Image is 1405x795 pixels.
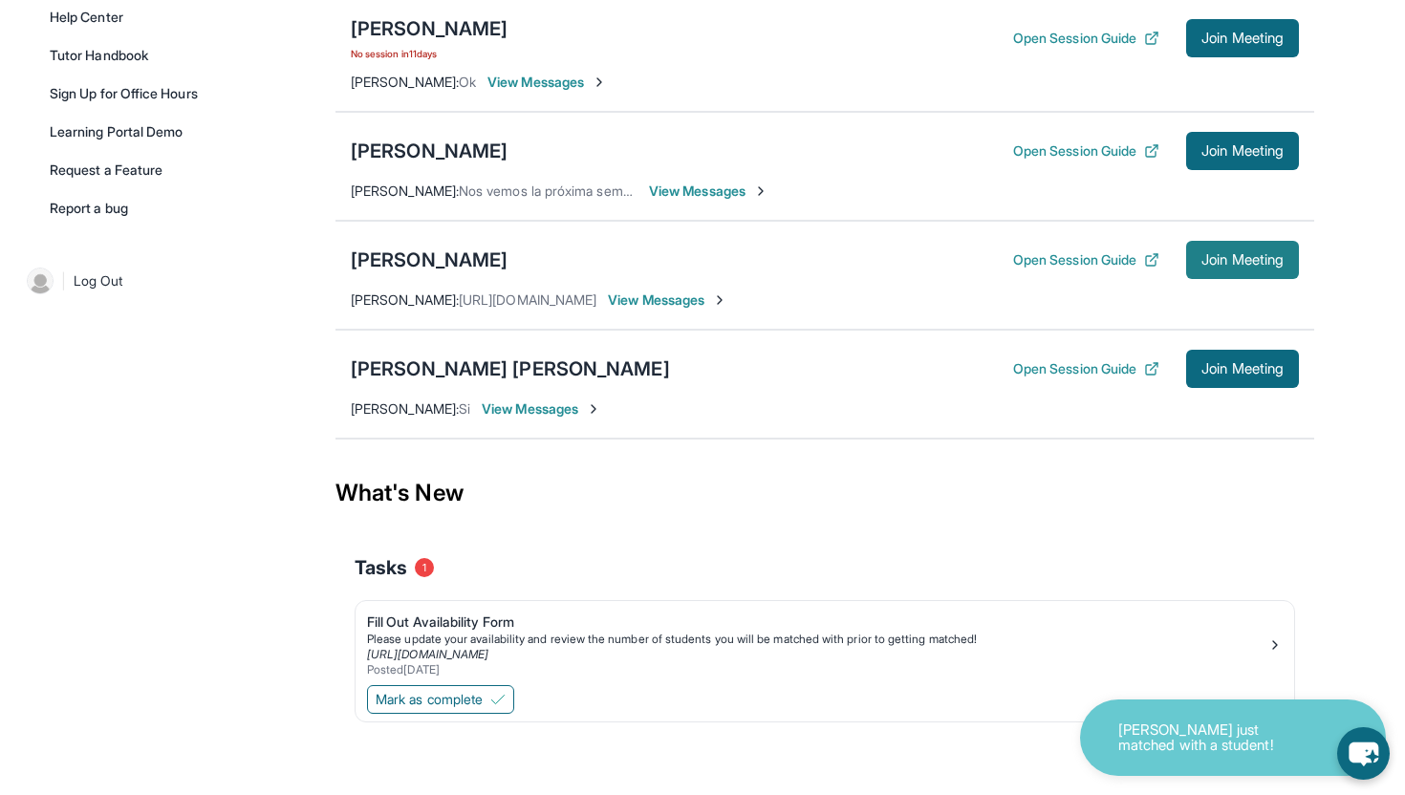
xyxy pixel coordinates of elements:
div: Please update your availability and review the number of students you will be matched with prior ... [367,632,1267,647]
div: [PERSON_NAME] [PERSON_NAME] [351,355,670,382]
p: [PERSON_NAME] just matched with a student! [1118,722,1309,754]
span: Join Meeting [1201,254,1284,266]
div: What's New [335,451,1314,535]
a: Tutor Handbook [38,38,226,73]
span: [PERSON_NAME] : [351,400,459,417]
div: Fill Out Availability Form [367,612,1267,632]
button: Open Session Guide [1013,29,1159,48]
span: View Messages [487,73,607,92]
button: Join Meeting [1186,19,1299,57]
a: Fill Out Availability FormPlease update your availability and review the number of students you w... [356,601,1294,681]
span: [PERSON_NAME] : [351,183,459,199]
span: | [61,269,66,292]
span: Nos vemos la próxima semana 😉 gracias 😊 [459,183,731,199]
span: Mark as complete [376,690,483,709]
span: Ok [459,74,476,90]
img: Chevron-Right [586,401,601,417]
button: Join Meeting [1186,241,1299,279]
a: Report a bug [38,191,226,226]
a: [URL][DOMAIN_NAME] [367,647,488,661]
span: Join Meeting [1201,32,1284,44]
a: Learning Portal Demo [38,115,226,149]
button: Open Session Guide [1013,250,1159,269]
img: user-img [27,268,54,294]
button: Join Meeting [1186,350,1299,388]
span: No session in 11 days [351,46,508,61]
img: Chevron-Right [712,292,727,308]
img: Mark as complete [490,692,506,707]
button: chat-button [1337,727,1390,780]
button: Open Session Guide [1013,359,1159,378]
span: 1 [415,558,434,577]
span: [PERSON_NAME] : [351,74,459,90]
div: Posted [DATE] [367,662,1267,677]
span: Join Meeting [1201,145,1284,157]
span: View Messages [608,290,727,310]
span: Si [459,400,470,417]
span: [URL][DOMAIN_NAME] [459,291,596,308]
a: |Log Out [19,260,226,302]
button: Join Meeting [1186,132,1299,170]
button: Open Session Guide [1013,141,1159,161]
img: Chevron-Right [753,183,768,199]
div: [PERSON_NAME] [351,15,508,42]
span: Tasks [355,554,407,581]
span: View Messages [482,399,601,419]
span: [PERSON_NAME] : [351,291,459,308]
img: Chevron-Right [592,75,607,90]
span: Join Meeting [1201,363,1284,375]
button: Mark as complete [367,685,514,714]
span: Log Out [74,271,123,290]
div: [PERSON_NAME] [351,247,508,273]
a: Request a Feature [38,153,226,187]
a: Sign Up for Office Hours [38,76,226,111]
div: [PERSON_NAME] [351,138,508,164]
span: View Messages [649,182,768,201]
